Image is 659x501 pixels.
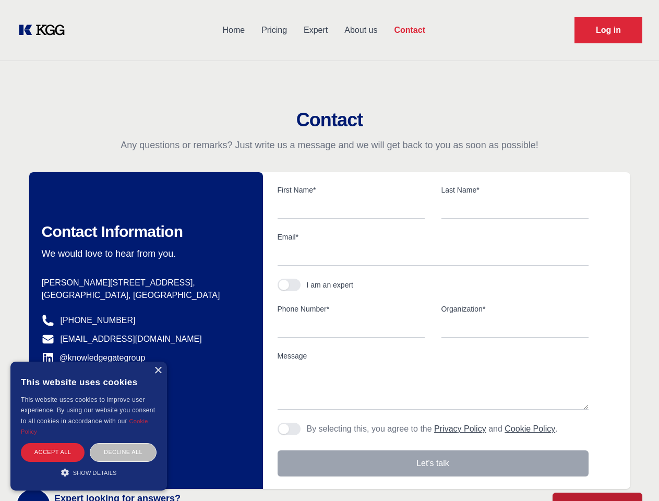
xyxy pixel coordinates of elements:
a: [PHONE_NUMBER] [61,314,136,327]
a: Cookie Policy [505,424,555,433]
a: Pricing [253,17,295,44]
a: [EMAIL_ADDRESS][DOMAIN_NAME] [61,333,202,345]
div: Show details [21,467,157,478]
a: Contact [386,17,434,44]
h2: Contact Information [42,222,246,241]
a: About us [336,17,386,44]
h2: Contact [13,110,646,130]
p: By selecting this, you agree to the and . [307,423,558,435]
div: I am an expert [307,280,354,290]
label: Email* [278,232,589,242]
label: Message [278,351,589,361]
div: Decline all [90,443,157,461]
a: Privacy Policy [434,424,486,433]
a: @knowledgegategroup [42,352,146,364]
label: Last Name* [441,185,589,195]
label: First Name* [278,185,425,195]
p: We would love to hear from you. [42,247,246,260]
label: Organization* [441,304,589,314]
div: Accept all [21,443,85,461]
a: Expert [295,17,336,44]
a: Request Demo [574,17,642,43]
p: [PERSON_NAME][STREET_ADDRESS], [42,277,246,289]
a: Home [214,17,253,44]
div: This website uses cookies [21,369,157,395]
span: This website uses cookies to improve user experience. By using our website you consent to all coo... [21,396,155,425]
a: KOL Knowledge Platform: Talk to Key External Experts (KEE) [17,22,73,39]
a: Cookie Policy [21,418,148,435]
span: Show details [73,470,117,476]
div: Close [154,367,162,375]
p: Any questions or remarks? Just write us a message and we will get back to you as soon as possible! [13,139,646,151]
label: Phone Number* [278,304,425,314]
iframe: Chat Widget [607,451,659,501]
p: [GEOGRAPHIC_DATA], [GEOGRAPHIC_DATA] [42,289,246,302]
button: Let's talk [278,450,589,476]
